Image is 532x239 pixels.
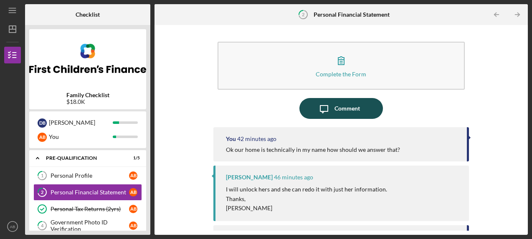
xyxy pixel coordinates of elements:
tspan: 1 [41,173,43,179]
button: Comment [299,98,383,119]
div: Personal Profile [51,172,129,179]
div: [PERSON_NAME] [226,174,273,181]
a: Personal Tax Returns (2yrs)AB [33,201,142,217]
div: [PERSON_NAME] [49,116,113,130]
div: You [49,130,113,144]
tspan: 2 [41,190,43,195]
p: [PERSON_NAME] [226,204,387,213]
div: A B [129,188,137,196]
div: Pre-Qualification [46,156,119,161]
text: AB [10,224,15,229]
div: A B [38,133,47,142]
button: Complete the Form [218,42,465,90]
tspan: 4 [41,223,44,229]
div: Ok our home is technically in my name how should we answer that? [226,146,400,153]
button: AB [4,218,21,235]
div: $18.0K [66,98,109,105]
b: Family Checklist [66,92,109,98]
img: Product logo [29,33,146,83]
time: 2025-08-28 18:55 [274,174,313,181]
div: Government Photo ID Verification [51,219,129,232]
div: A B [129,221,137,230]
div: Personal Financial Statement [51,189,129,196]
div: D B [38,118,47,128]
tspan: 2 [302,12,304,17]
b: Checklist [76,11,100,18]
p: Thanks, [226,194,387,204]
p: I will unlock hers and she can redo it with just her information. [226,185,387,194]
div: 1 / 5 [125,156,140,161]
a: 2Personal Financial StatementAB [33,184,142,201]
time: 2025-08-28 18:59 [237,136,276,142]
div: A B [129,205,137,213]
div: Comment [334,98,360,119]
a: 1Personal ProfileAB [33,167,142,184]
b: Personal Financial Statement [314,11,390,18]
a: 4Government Photo ID VerificationAB [33,217,142,234]
div: Complete the Form [316,71,366,77]
div: Personal Tax Returns (2yrs) [51,206,129,212]
div: You [226,136,236,142]
div: A B [129,171,137,180]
